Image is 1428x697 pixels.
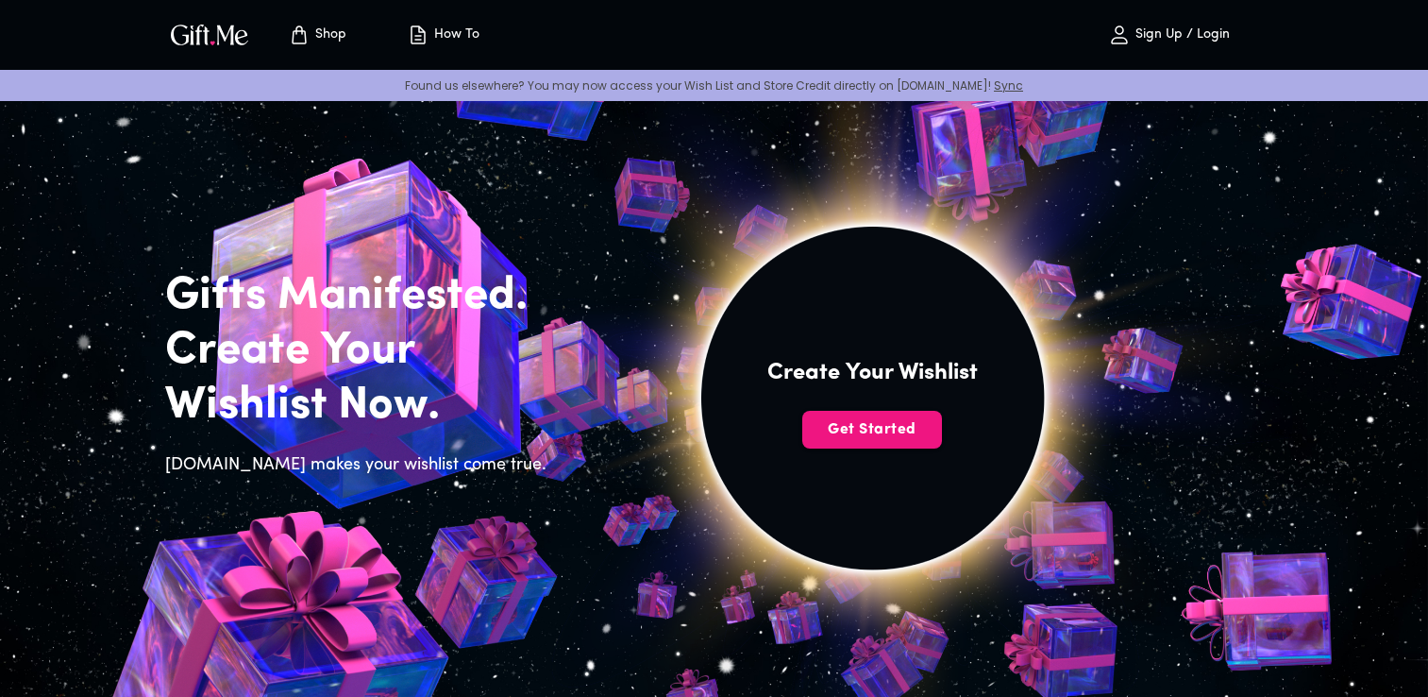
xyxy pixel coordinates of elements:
[994,77,1023,93] a: Sync
[165,452,558,479] h6: [DOMAIN_NAME] makes your wishlist come true.
[767,358,978,388] h4: Create Your Wishlist
[1075,5,1264,65] button: Sign Up / Login
[165,324,558,379] h2: Create Your
[802,411,942,449] button: Get Started
[167,21,252,48] img: GiftMe Logo
[265,5,369,65] button: Store page
[165,24,254,46] button: GiftMe Logo
[1131,27,1230,43] p: Sign Up / Login
[802,419,942,440] span: Get Started
[407,24,429,46] img: how-to.svg
[392,5,496,65] button: How To
[15,77,1413,93] p: Found us elsewhere? You may now access your Wish List and Store Credit directly on [DOMAIN_NAME]!
[165,379,558,433] h2: Wishlist Now.
[429,27,479,43] p: How To
[311,27,346,43] p: Shop
[165,269,558,324] h2: Gifts Manifested.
